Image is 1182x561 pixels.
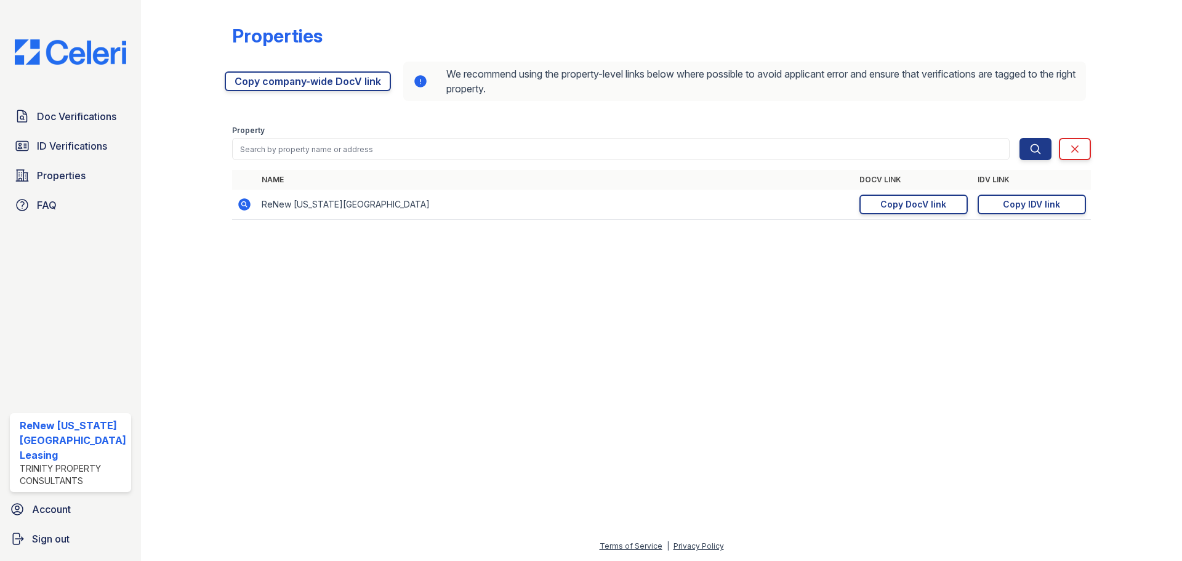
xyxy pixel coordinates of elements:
th: Name [257,170,854,190]
div: Properties [232,25,323,47]
a: Copy DocV link [859,195,968,214]
div: | [667,541,669,551]
a: Copy company-wide DocV link [225,71,391,91]
span: ID Verifications [37,139,107,153]
td: ReNew [US_STATE][GEOGRAPHIC_DATA] [257,190,854,220]
span: Account [32,502,71,517]
div: ReNew [US_STATE][GEOGRAPHIC_DATA] Leasing [20,418,126,462]
a: Copy IDV link [978,195,1086,214]
div: Trinity Property Consultants [20,462,126,487]
a: FAQ [10,193,131,217]
span: Sign out [32,531,70,546]
th: IDV Link [973,170,1091,190]
span: Doc Verifications [37,109,116,124]
a: Account [5,497,136,522]
img: CE_Logo_Blue-a8612792a0a2168367f1c8372b55b34899dd931a85d93a1a3d3e32e68fde9ad4.png [5,39,136,65]
a: ID Verifications [10,134,131,158]
a: Terms of Service [600,541,662,551]
div: We recommend using the property-level links below where possible to avoid applicant error and ens... [403,62,1086,101]
input: Search by property name or address [232,138,1010,160]
a: Privacy Policy [673,541,724,551]
span: FAQ [37,198,57,212]
a: Doc Verifications [10,104,131,129]
th: DocV Link [854,170,973,190]
span: Properties [37,168,86,183]
a: Sign out [5,527,136,551]
div: Copy DocV link [880,198,946,211]
div: Copy IDV link [1003,198,1060,211]
label: Property [232,126,265,135]
a: Properties [10,163,131,188]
